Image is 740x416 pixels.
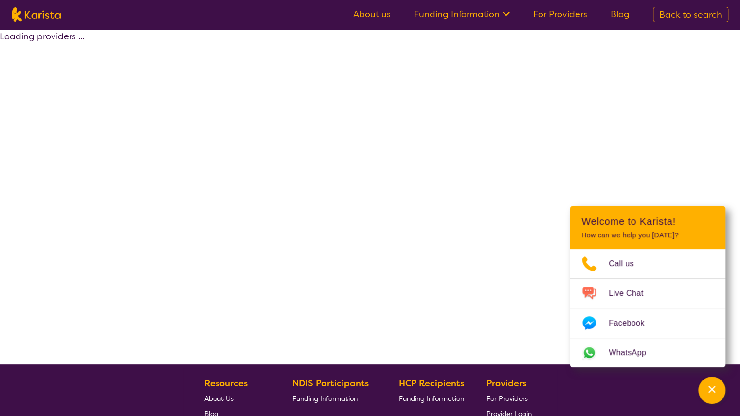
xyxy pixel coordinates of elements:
[698,377,725,404] button: Channel Menu
[12,7,61,22] img: Karista logo
[611,8,630,20] a: Blog
[204,391,270,406] a: About Us
[487,394,528,403] span: For Providers
[487,378,526,389] b: Providers
[398,378,464,389] b: HCP Recipients
[398,394,464,403] span: Funding Information
[570,249,725,367] ul: Choose channel
[570,206,725,367] div: Channel Menu
[609,345,658,360] span: WhatsApp
[292,394,358,403] span: Funding Information
[487,391,532,406] a: For Providers
[581,231,714,239] p: How can we help you [DATE]?
[414,8,510,20] a: Funding Information
[292,391,376,406] a: Funding Information
[570,338,725,367] a: Web link opens in a new tab.
[653,7,728,22] a: Back to search
[533,8,587,20] a: For Providers
[659,9,722,20] span: Back to search
[609,256,646,271] span: Call us
[204,378,248,389] b: Resources
[581,216,714,227] h2: Welcome to Karista!
[292,378,369,389] b: NDIS Participants
[204,394,234,403] span: About Us
[609,316,656,330] span: Facebook
[398,391,464,406] a: Funding Information
[609,286,655,301] span: Live Chat
[353,8,391,20] a: About us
